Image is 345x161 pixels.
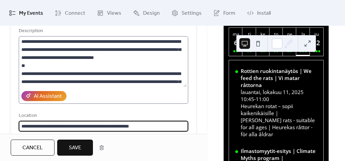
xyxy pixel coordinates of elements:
div: ma [231,31,240,37]
div: ti [244,31,254,37]
div: Description [19,27,187,35]
div: la [298,31,308,37]
span: Views [107,8,121,18]
button: Cancel [11,140,54,156]
div: 6 [232,39,240,47]
a: Design [128,3,165,23]
span: Form [223,8,235,18]
button: ma6 [229,28,242,56]
span: 10:45 [241,96,254,103]
button: Save [57,140,93,156]
button: pe10 [283,28,296,56]
button: la11 [296,28,310,56]
a: Views [92,3,126,23]
span: - [254,96,256,103]
div: su [312,31,321,37]
span: Cancel [22,144,43,152]
div: ke [258,31,267,37]
button: su12 [310,28,323,56]
a: Install [242,3,276,23]
span: Save [69,144,81,152]
div: Heurekan rotat – sopii kaikenikäisille | [PERSON_NAME] rats - suitable for all ages | Heurekas rå... [241,103,317,138]
span: My Events [19,8,43,18]
span: Install [257,8,271,18]
a: Settings [166,3,207,23]
span: Settings [182,8,202,18]
div: Rottien ruokintanäytös | We feed the rats | Vi matar råttorna [241,68,317,89]
div: 12 [312,39,321,47]
div: to [271,31,281,37]
div: pe [285,31,294,37]
span: 11:00 [256,96,269,103]
button: ke8 [256,28,269,56]
span: Design [143,8,160,18]
a: Connect [50,3,90,23]
div: lauantai, lokakuu 11, 2025 [241,89,317,96]
span: Connect [65,8,85,18]
button: to9 [269,28,283,56]
a: My Events [4,3,48,23]
div: Location [19,112,187,120]
a: Form [208,3,240,23]
button: AI Assistant [21,91,67,101]
div: AI Assistant [34,92,62,100]
button: ti7 [242,28,256,56]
